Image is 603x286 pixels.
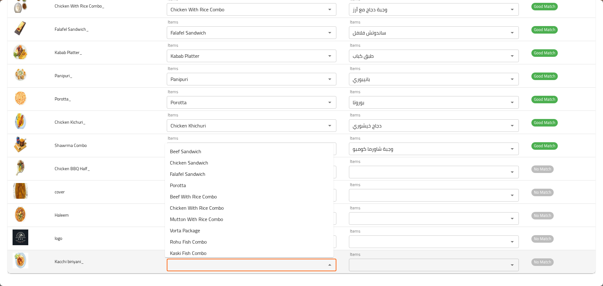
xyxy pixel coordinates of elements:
[508,191,517,200] button: Open
[531,73,558,80] span: Good Match
[55,141,87,149] span: Shawrma Combo
[13,183,28,199] img: cover
[508,237,517,246] button: Open
[55,118,86,126] span: Chicken Kichuri_
[13,160,28,175] img: Chicken BBQ Half_
[531,189,554,196] span: No Match
[55,234,62,242] span: logo
[531,235,554,242] span: No Match
[170,204,224,212] span: Chicken With Rice Combo
[508,28,517,37] button: Open
[13,20,28,36] img: Falafel Sandwich_
[55,2,105,10] span: Chicken With Rice Combo_
[13,206,28,222] img: Haleem
[508,261,517,269] button: Open
[13,67,28,83] img: Panipuri_
[325,5,334,14] button: Open
[508,214,517,223] button: Open
[508,121,517,130] button: Open
[55,95,71,103] span: Porotta_
[508,51,517,60] button: Open
[531,49,558,57] span: Good Match
[170,170,205,178] span: Falafel Sandwich
[170,159,208,166] span: Chicken Sandwich
[13,113,28,129] img: Chicken Kichuri_
[508,98,517,107] button: Open
[170,193,217,200] span: Beef With Rice Combo
[508,75,517,84] button: Open
[531,212,554,219] span: No Match
[325,28,334,37] button: Open
[325,261,334,269] button: Close
[531,26,558,33] span: Good Match
[170,249,206,257] span: Kaski Fish Combo
[13,229,28,245] img: logo
[325,75,334,84] button: Open
[13,90,28,106] img: Porotta_
[55,165,90,173] span: Chicken BBQ Half_
[531,119,558,126] span: Good Match
[55,48,82,57] span: Kabab Platter_
[531,142,558,149] span: Good Match
[531,258,554,266] span: No Match
[55,257,84,266] span: Kacchi biriyani_
[531,3,558,10] span: Good Match
[325,98,334,107] button: Open
[508,5,517,14] button: Open
[170,238,207,246] span: Rohu Fish Combo
[55,25,89,33] span: Falafel Sandwich_
[55,72,73,80] span: Panipuri_
[170,148,201,155] span: Beef Sandwich
[325,51,334,60] button: Open
[55,211,69,219] span: Haleem
[531,96,558,103] span: Good Match
[170,227,200,234] span: Vorta Package
[508,144,517,153] button: Open
[55,188,65,196] span: cover
[170,181,186,189] span: Porotta
[13,253,28,268] img: Kacchi biriyani_
[170,215,223,223] span: Mutton With Rice Combo
[508,168,517,176] button: Open
[13,137,28,152] img: Shawrma Combo
[325,121,334,130] button: Open
[531,165,554,173] span: No Match
[13,44,28,59] img: Kabab Platter_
